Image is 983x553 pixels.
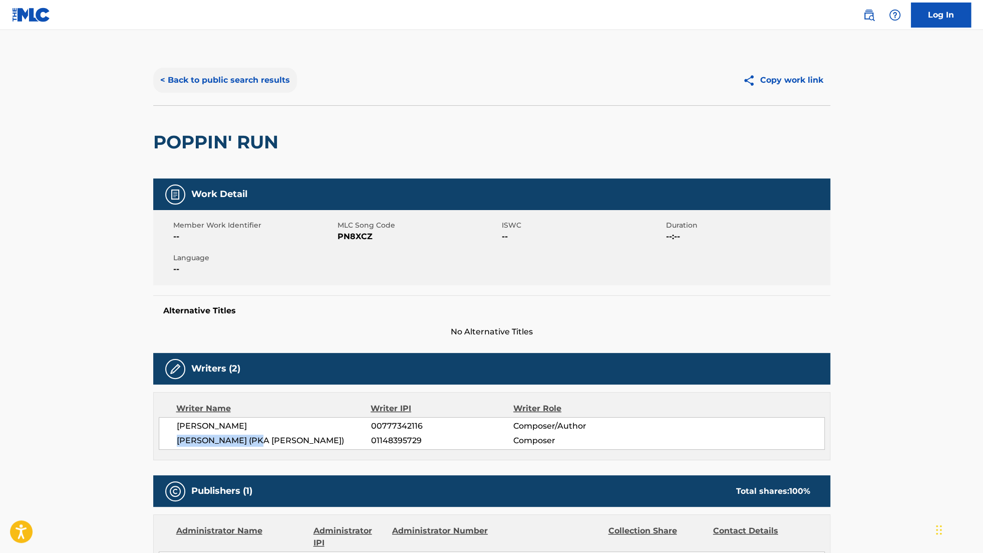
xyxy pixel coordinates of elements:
[173,231,335,243] span: --
[173,220,335,231] span: Member Work Identifier
[371,420,513,432] span: 00777342116
[163,306,820,316] h5: Alternative Titles
[933,505,983,553] iframe: Chat Widget
[169,189,181,201] img: Work Detail
[371,435,513,447] span: 01148395729
[169,363,181,375] img: Writers
[666,220,828,231] span: Duration
[191,363,240,375] h5: Writers (2)
[859,5,879,25] a: Public Search
[736,68,830,93] button: Copy work link
[173,263,335,275] span: --
[885,5,905,25] div: Help
[177,435,371,447] span: [PERSON_NAME] (PKA [PERSON_NAME])
[176,525,306,549] div: Administrator Name
[513,420,643,432] span: Composer/Author
[371,403,513,415] div: Writer IPI
[513,403,643,415] div: Writer Role
[177,420,371,432] span: [PERSON_NAME]
[743,74,760,87] img: Copy work link
[191,189,247,200] h5: Work Detail
[911,3,971,28] a: Log In
[608,525,705,549] div: Collection Share
[176,403,371,415] div: Writer Name
[313,525,385,549] div: Administrator IPI
[502,220,664,231] span: ISWC
[889,9,901,21] img: help
[153,68,297,93] button: < Back to public search results
[392,525,489,549] div: Administrator Number
[338,231,499,243] span: PN8XCZ
[12,8,51,22] img: MLC Logo
[936,515,942,545] div: Drag
[666,231,828,243] span: --:--
[513,435,643,447] span: Composer
[173,253,335,263] span: Language
[153,131,283,153] h2: POPPIN' RUN
[863,9,875,21] img: search
[153,326,830,338] span: No Alternative Titles
[502,231,664,243] span: --
[169,485,181,497] img: Publishers
[789,486,810,496] span: 100 %
[713,525,810,549] div: Contact Details
[736,485,810,497] div: Total shares:
[191,485,252,497] h5: Publishers (1)
[338,220,499,231] span: MLC Song Code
